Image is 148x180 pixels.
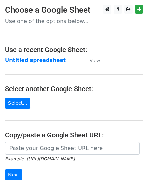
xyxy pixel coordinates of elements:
h3: Choose a Google Sheet [5,5,143,15]
h4: Copy/paste a Google Sheet URL: [5,131,143,139]
small: Example: [URL][DOMAIN_NAME] [5,156,75,161]
input: Paste your Google Sheet URL here [5,142,140,155]
h4: Select another Google Sheet: [5,85,143,93]
a: View [83,57,100,63]
small: View [90,58,100,63]
a: Select... [5,98,30,109]
input: Next [5,169,22,180]
h4: Use a recent Google Sheet: [5,46,143,54]
a: Untitled spreadsheet [5,57,66,63]
p: Use one of the options below... [5,18,143,25]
